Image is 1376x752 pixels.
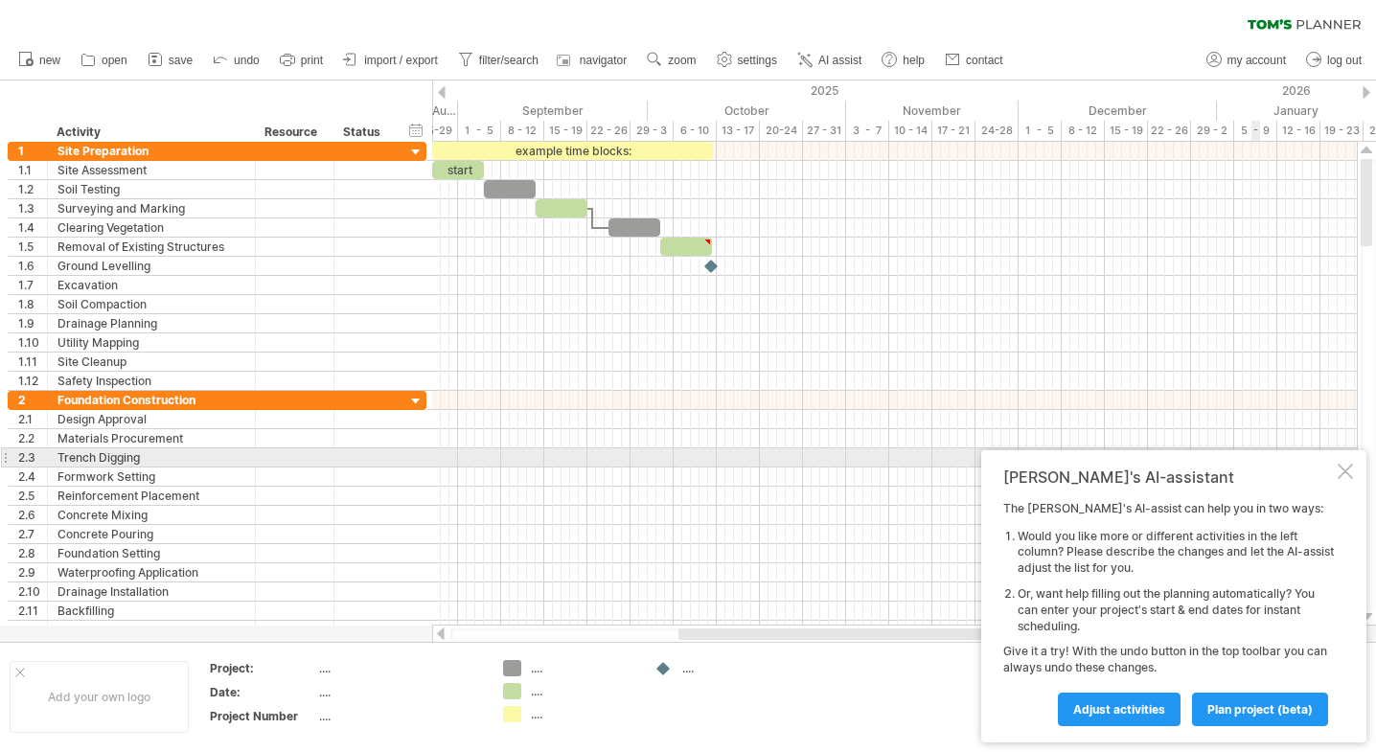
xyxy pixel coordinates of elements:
div: Ground Levelling [57,257,245,275]
span: settings [738,54,777,67]
a: save [143,48,198,73]
div: Formwork Setting [57,467,245,486]
div: Foundation Construction [57,391,245,409]
div: Drainage Installation [57,582,245,601]
a: new [13,48,66,73]
div: Concrete Pouring [57,525,245,543]
div: .... [319,708,480,724]
div: September 2025 [458,101,648,121]
div: Foundation Inspection [57,621,245,639]
li: Would you like more or different activities in the left column? Please describe the changes and l... [1018,529,1334,577]
div: example time blocks: [432,142,713,160]
div: Utility Mapping [57,333,245,352]
div: .... [531,683,635,699]
div: Waterproofing Application [57,563,245,581]
div: Backfilling [57,602,245,620]
div: 13 - 17 [717,121,760,141]
div: start [432,161,484,179]
div: 2.6 [18,506,47,524]
div: 2.10 [18,582,47,601]
div: 1.11 [18,353,47,371]
div: Drainage Planning [57,314,245,332]
div: 2.3 [18,448,47,467]
a: import / export [338,48,444,73]
div: Status [343,123,385,142]
span: AI assist [818,54,861,67]
a: filter/search [453,48,544,73]
div: 12 - 16 [1277,121,1320,141]
div: .... [531,660,635,676]
div: 10 - 14 [889,121,932,141]
div: .... [682,660,787,676]
div: 2 [18,391,47,409]
div: 29 - 2 [1191,121,1234,141]
a: navigator [554,48,632,73]
div: 2.2 [18,429,47,447]
a: contact [940,48,1009,73]
div: 2.9 [18,563,47,581]
div: 22 - 26 [587,121,631,141]
div: 1 [18,142,47,160]
div: 2.7 [18,525,47,543]
span: save [169,54,193,67]
div: Excavation [57,276,245,294]
div: 1 - 5 [458,121,501,141]
div: 1.7 [18,276,47,294]
span: filter/search [479,54,539,67]
div: Reinforcement Placement [57,487,245,505]
div: Foundation Setting [57,544,245,562]
div: 8 - 12 [501,121,544,141]
div: 2.4 [18,467,47,486]
a: print [275,48,329,73]
div: 2.8 [18,544,47,562]
a: settings [712,48,783,73]
div: 1.5 [18,238,47,256]
span: zoom [668,54,696,67]
div: Activity [57,123,244,142]
div: .... [319,660,480,676]
div: Site Assessment [57,161,245,179]
div: Site Preparation [57,142,245,160]
div: Add your own logo [10,661,189,733]
div: Removal of Existing Structures [57,238,245,256]
div: 2.12 [18,621,47,639]
div: 15 - 19 [544,121,587,141]
a: plan project (beta) [1192,693,1328,726]
div: 27 - 31 [803,121,846,141]
div: 1.4 [18,218,47,237]
div: 1.2 [18,180,47,198]
div: 1.6 [18,257,47,275]
div: Materials Procurement [57,429,245,447]
div: 1 - 5 [1019,121,1062,141]
div: Project Number [210,708,315,724]
a: AI assist [792,48,867,73]
a: Adjust activities [1058,693,1181,726]
div: .... [531,706,635,722]
div: Soil Compaction [57,295,245,313]
div: 1.9 [18,314,47,332]
span: log out [1327,54,1362,67]
div: The [PERSON_NAME]'s AI-assist can help you in two ways: Give it a try! With the undo button in th... [1003,501,1334,725]
div: 15 - 19 [1105,121,1148,141]
div: 17 - 21 [932,121,975,141]
div: 8 - 12 [1062,121,1105,141]
div: October 2025 [648,101,846,121]
a: help [877,48,930,73]
a: zoom [642,48,701,73]
span: navigator [580,54,627,67]
div: Design Approval [57,410,245,428]
div: 1.10 [18,333,47,352]
div: 2.5 [18,487,47,505]
div: Soil Testing [57,180,245,198]
a: my account [1202,48,1292,73]
div: Project: [210,660,315,676]
div: Site Cleanup [57,353,245,371]
div: Concrete Mixing [57,506,245,524]
span: import / export [364,54,438,67]
a: undo [208,48,265,73]
a: open [76,48,133,73]
span: undo [234,54,260,67]
div: 1.1 [18,161,47,179]
div: [PERSON_NAME]'s AI-assistant [1003,467,1334,487]
a: log out [1301,48,1367,73]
